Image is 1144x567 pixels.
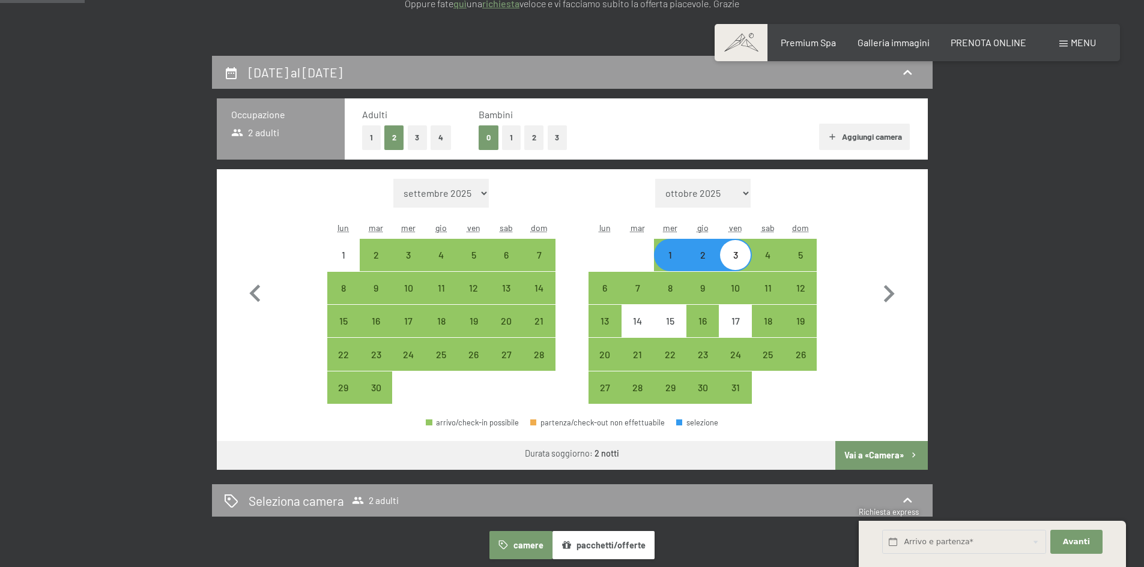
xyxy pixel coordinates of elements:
span: PRENOTA ONLINE [951,37,1026,48]
div: Wed Sep 24 2025 [392,338,425,370]
div: arrivo/check-in possibile [686,371,719,404]
div: arrivo/check-in non effettuabile [327,239,360,271]
div: Thu Oct 09 2025 [686,272,719,304]
div: Mon Oct 06 2025 [589,272,621,304]
div: arrivo/check-in possibile [622,272,654,304]
div: Fri Sep 26 2025 [458,338,490,370]
div: arrivo/check-in possibile [752,239,784,271]
span: Galleria immagini [858,37,930,48]
div: Mon Sep 29 2025 [327,371,360,404]
abbr: venerdì [729,223,742,233]
div: arrivo/check-in possibile [589,371,621,404]
div: 1 [655,250,685,280]
div: Tue Oct 21 2025 [622,338,654,370]
div: 22 [328,350,359,380]
div: 4 [753,250,783,280]
div: 1 [328,250,359,280]
abbr: domenica [531,223,548,233]
div: arrivo/check-in possibile [458,305,490,337]
div: Sat Sep 06 2025 [490,239,522,271]
div: arrivo/check-in possibile [752,338,784,370]
div: 23 [688,350,718,380]
div: Tue Oct 07 2025 [622,272,654,304]
div: arrivo/check-in possibile [654,272,686,304]
div: Fri Sep 19 2025 [458,305,490,337]
div: partenza/check-out non effettuabile [530,419,665,427]
div: 18 [753,316,783,346]
abbr: mercoledì [663,223,677,233]
div: 3 [393,250,423,280]
span: Avanti [1063,536,1090,547]
div: arrivo/check-in possibile [392,338,425,370]
div: arrivo/check-in possibile [719,338,751,370]
div: Thu Sep 04 2025 [425,239,458,271]
span: 2 adulti [231,126,280,139]
div: Sun Sep 28 2025 [522,338,555,370]
div: 16 [688,316,718,346]
button: 4 [431,125,451,150]
div: 12 [459,283,489,313]
div: Sat Oct 04 2025 [752,239,784,271]
button: pacchetti/offerte [552,531,655,559]
div: 30 [361,383,391,413]
button: Vai a «Camera» [835,441,927,470]
div: Mon Sep 01 2025 [327,239,360,271]
button: Avanti [1050,530,1102,554]
div: Tue Sep 30 2025 [360,371,392,404]
div: Mon Sep 22 2025 [327,338,360,370]
div: 28 [623,383,653,413]
div: Sat Oct 11 2025 [752,272,784,304]
div: 10 [393,283,423,313]
div: 25 [753,350,783,380]
abbr: domenica [792,223,809,233]
div: arrivo/check-in possibile [360,371,392,404]
div: 20 [491,316,521,346]
div: arrivo/check-in non effettuabile [719,305,751,337]
div: Sun Oct 19 2025 [784,305,817,337]
div: arrivo/check-in possibile [784,272,817,304]
div: arrivo/check-in possibile [458,239,490,271]
div: 8 [328,283,359,313]
div: arrivo/check-in possibile [360,338,392,370]
div: Sat Sep 13 2025 [490,272,522,304]
button: 2 [384,125,404,150]
div: 14 [524,283,554,313]
div: 16 [361,316,391,346]
abbr: martedì [631,223,645,233]
div: arrivo/check-in possibile [425,305,458,337]
div: 15 [655,316,685,346]
div: 12 [785,283,816,313]
div: arrivo/check-in possibile [589,338,621,370]
span: Menu [1071,37,1096,48]
span: Premium Spa [781,37,836,48]
div: arrivo/check-in possibile [360,239,392,271]
div: 26 [459,350,489,380]
div: 31 [720,383,750,413]
span: Bambini [479,109,513,120]
div: arrivo/check-in possibile [589,272,621,304]
div: 8 [655,283,685,313]
div: 21 [623,350,653,380]
div: 6 [590,283,620,313]
div: 29 [328,383,359,413]
div: Mon Oct 20 2025 [589,338,621,370]
div: Fri Oct 10 2025 [719,272,751,304]
span: 2 adulti [352,494,399,506]
div: Wed Sep 10 2025 [392,272,425,304]
div: Sun Sep 07 2025 [522,239,555,271]
div: arrivo/check-in possibile [784,338,817,370]
div: Sat Sep 27 2025 [490,338,522,370]
div: 11 [426,283,456,313]
div: Thu Oct 16 2025 [686,305,719,337]
div: 19 [459,316,489,346]
button: 3 [408,125,428,150]
div: Sun Oct 12 2025 [784,272,817,304]
div: Thu Oct 23 2025 [686,338,719,370]
div: arrivo/check-in possibile [622,338,654,370]
b: 2 notti [595,448,619,458]
div: Wed Oct 22 2025 [654,338,686,370]
div: arrivo/check-in possibile [686,239,719,271]
div: Mon Oct 27 2025 [589,371,621,404]
div: Thu Sep 18 2025 [425,305,458,337]
button: Aggiungi camera [819,124,910,150]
